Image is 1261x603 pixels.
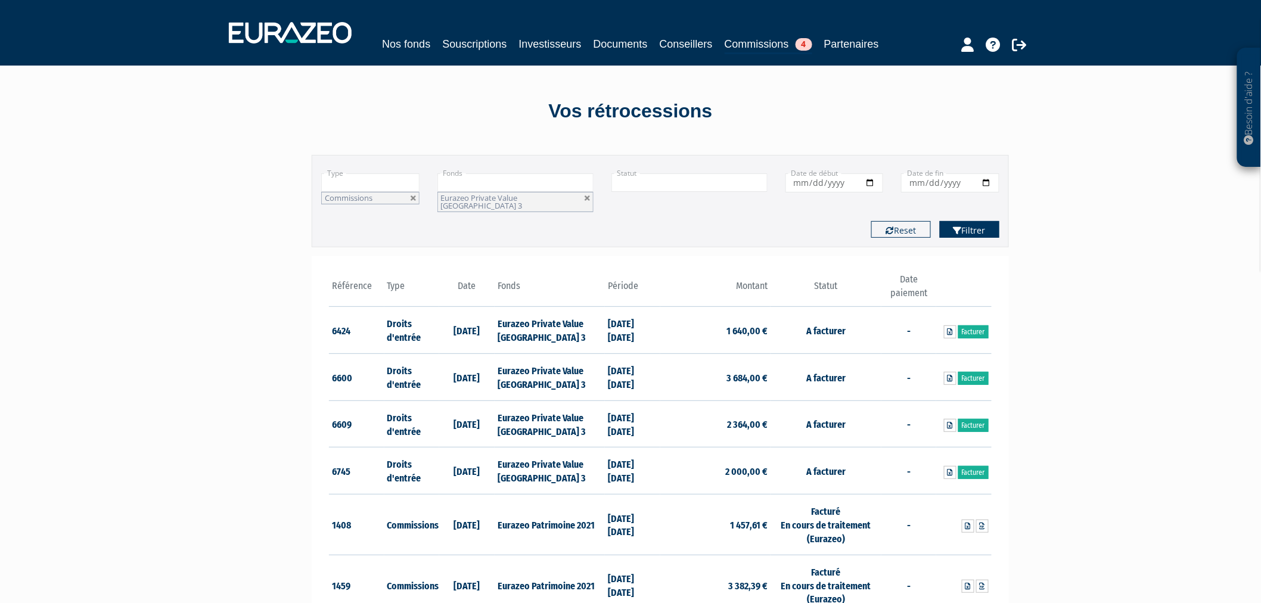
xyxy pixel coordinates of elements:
td: - [881,307,937,354]
a: Partenaires [824,36,879,52]
td: Facturé En cours de traitement (Eurazeo) [771,495,881,555]
th: Montant [660,273,771,307]
a: Conseillers [660,36,713,52]
a: Documents [593,36,647,52]
td: [DATE] [439,354,495,401]
td: 6609 [329,400,384,447]
td: - [881,447,937,495]
td: [DATE] [439,447,495,495]
td: [DATE] [DATE] [605,307,660,354]
button: Reset [871,221,931,238]
th: Statut [771,273,881,307]
th: Référence [329,273,384,307]
td: 1 640,00 € [660,307,771,354]
td: A facturer [771,307,881,354]
td: A facturer [771,354,881,401]
th: Type [384,273,440,307]
td: Droits d'entrée [384,354,440,401]
td: A facturer [771,400,881,447]
div: Vos rétrocessions [291,98,970,125]
td: [DATE] [439,400,495,447]
td: A facturer [771,447,881,495]
th: Date [439,273,495,307]
span: 4 [796,38,812,51]
th: Fonds [495,273,605,307]
td: Droits d'entrée [384,307,440,354]
td: [DATE] [439,495,495,555]
a: Facturer [958,325,989,338]
td: 3 684,00 € [660,354,771,401]
td: - [881,495,937,555]
td: - [881,354,937,401]
td: 1408 [329,495,384,555]
td: 2 364,00 € [660,400,771,447]
td: [DATE] [DATE] [605,354,660,401]
td: 6745 [329,447,384,495]
td: Droits d'entrée [384,447,440,495]
button: Filtrer [940,221,999,238]
td: Commissions [384,495,440,555]
td: 1 457,61 € [660,495,771,555]
td: 6424 [329,307,384,354]
td: 2 000,00 € [660,447,771,495]
th: Date paiement [881,273,937,307]
a: Souscriptions [442,36,507,52]
td: Eurazeo Private Value [GEOGRAPHIC_DATA] 3 [495,400,605,447]
span: Eurazeo Private Value [GEOGRAPHIC_DATA] 3 [441,192,523,211]
td: Eurazeo Private Value [GEOGRAPHIC_DATA] 3 [495,354,605,401]
a: Commissions4 [725,36,812,54]
td: [DATE] [439,307,495,354]
td: Eurazeo Private Value [GEOGRAPHIC_DATA] 3 [495,447,605,495]
td: [DATE] [DATE] [605,447,660,495]
td: [DATE] [DATE] [605,400,660,447]
td: - [881,400,937,447]
td: 6600 [329,354,384,401]
th: Période [605,273,660,307]
span: Commissions [325,192,372,203]
a: Facturer [958,466,989,479]
p: Besoin d'aide ? [1243,54,1256,161]
a: Nos fonds [382,36,430,52]
td: Eurazeo Patrimoine 2021 [495,495,605,555]
a: Investisseurs [518,36,581,52]
img: 1732889491-logotype_eurazeo_blanc_rvb.png [229,22,352,43]
td: Eurazeo Private Value [GEOGRAPHIC_DATA] 3 [495,307,605,354]
a: Facturer [958,419,989,432]
td: Droits d'entrée [384,400,440,447]
td: [DATE] [DATE] [605,495,660,555]
a: Facturer [958,372,989,385]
